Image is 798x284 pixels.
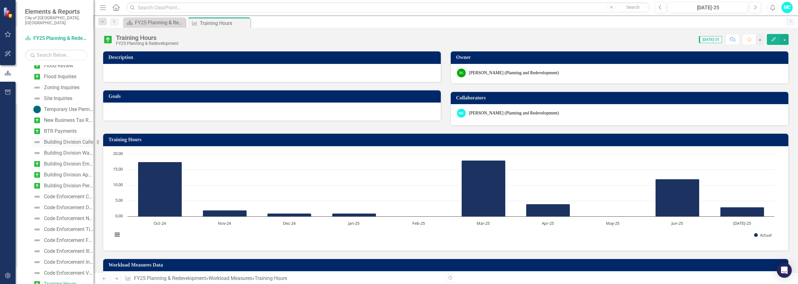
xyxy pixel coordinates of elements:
[113,166,123,172] text: 15.00
[32,203,94,213] a: Code Enforcement Door Hangers/Warning Notices
[108,137,785,142] h3: Training Hours
[44,248,94,254] div: Code Enforcement Illegal Signs Removed
[113,151,123,156] text: 20.00
[348,220,359,226] text: Jan-25
[33,215,41,222] img: Not Defined
[670,4,746,12] div: [DATE]-25
[32,192,94,202] a: Code Enforcement Complaints
[44,183,94,189] div: Building Division Permits Issued
[125,19,184,26] a: FY25 Planning & Redevelopment - Strategic Plan
[526,204,570,216] path: Apr-25, 4. Actual.
[33,171,41,179] img: On Target
[33,248,41,255] img: Not Defined
[135,19,184,26] div: FY25 Planning & Redevelopment - Strategic Plan
[44,161,94,167] div: Building Division Emails
[116,34,179,41] div: Training Hours
[267,213,311,216] path: Dec-24, 1. Actual.
[720,207,764,216] path: Jul-25, 3. Actual.
[44,63,73,69] div: Flood Review
[32,246,94,256] a: Code Enforcement Illegal Signs Removed
[44,128,77,134] div: BTR Payments
[109,151,782,244] div: Chart. Highcharts interactive chart.
[781,2,793,13] button: MC
[44,85,79,90] div: Zoning Inquiries
[32,224,94,234] a: Code Enforcement Title Searches
[777,263,792,278] div: Open Intercom Messenger
[116,41,179,46] div: FY25 Planning & Redevelopment
[33,182,41,190] img: On Target
[412,220,425,226] text: Feb-25
[32,137,93,147] a: Building Division Calls
[138,162,182,216] path: Oct-24, 17.5. Actual.
[32,83,79,93] a: Zoning Inquiries
[108,55,438,60] h3: Description
[109,151,777,244] svg: Interactive chart
[25,15,87,26] small: City of [GEOGRAPHIC_DATA], [GEOGRAPHIC_DATA]
[32,235,94,245] a: Code Enforcement Fence, Driveway and Landscape Inspections
[44,238,94,243] div: Code Enforcement Fence, Driveway and Landscape Inspections
[115,197,123,203] text: 5.00
[33,138,41,146] img: Not Defined
[33,193,41,200] img: Not Defined
[44,194,94,200] div: Code Enforcement Complaints
[469,70,559,76] div: [PERSON_NAME] (Planning and Redevelopment)
[671,220,683,226] text: Jun-25
[44,216,94,221] div: Code Enforcement Notice of Violations
[33,149,41,157] img: Not Defined
[113,182,123,187] text: 10.00
[209,275,252,281] a: Workload Measures
[125,275,441,282] div: » »
[456,95,785,101] h3: Collaborators
[200,19,249,27] div: Training Hours
[25,35,87,42] a: FY25 Planning & Redevelopment
[134,275,206,281] a: FY25 Planning & Redevelopment
[33,95,41,102] img: Not Defined
[33,160,41,168] img: On Target
[44,107,94,112] div: Temporary Use Permits Issued
[32,104,94,114] a: Temporary Use Permits Issued
[33,62,41,70] img: On Target
[33,237,41,244] img: Not Defined
[606,220,619,226] text: May-25
[469,110,559,116] div: [PERSON_NAME] (Planning and Redevelopment)
[3,7,14,18] img: ClearPoint Strategy
[32,126,77,136] a: BTR Payments
[25,50,87,60] input: Search Below...
[32,170,94,180] a: Building Division Applications Received
[32,181,94,191] a: Building Division Permits Issued
[32,72,76,82] a: Flood Inquiries
[332,213,376,216] path: Jan-25, 1. Actual.
[33,269,41,277] img: Not Defined
[25,8,87,15] span: Elements & Reports
[32,115,94,125] a: New Business Tax Receipts Issued
[44,74,76,79] div: Flood Inquiries
[33,84,41,91] img: Not Defined
[33,106,41,113] img: No Target Set
[754,232,772,238] button: Show Actual
[456,55,785,60] h3: Owner
[656,179,699,216] path: Jun-25, 12. Actual.
[699,36,722,43] span: [DATE]-25
[33,117,41,124] img: On Target
[733,220,751,226] text: [DATE]-25
[108,94,438,99] h3: Goals
[44,227,94,232] div: Code Enforcement Title Searches
[32,94,72,103] a: Site Inquiries
[218,220,231,226] text: Nov-24
[44,96,72,101] div: Site Inquiries
[617,3,648,12] button: Search
[668,2,748,13] button: [DATE]-25
[32,268,94,278] a: Code Enforcement Voluntary Compliance
[44,205,94,210] div: Code Enforcement Door Hangers/Warning Notices
[457,69,466,77] div: TC
[32,61,73,71] a: Flood Review
[32,214,94,224] a: Code Enforcement Notice of Violations
[44,270,94,276] div: Code Enforcement Voluntary Compliance
[108,262,785,268] h3: Workload Measures Data
[457,109,466,118] div: MC
[203,210,247,216] path: Nov-24, 2. Actual.
[32,148,94,158] a: Building Division Walk-in Customers
[115,213,123,219] text: 0.00
[154,220,166,226] text: Oct-24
